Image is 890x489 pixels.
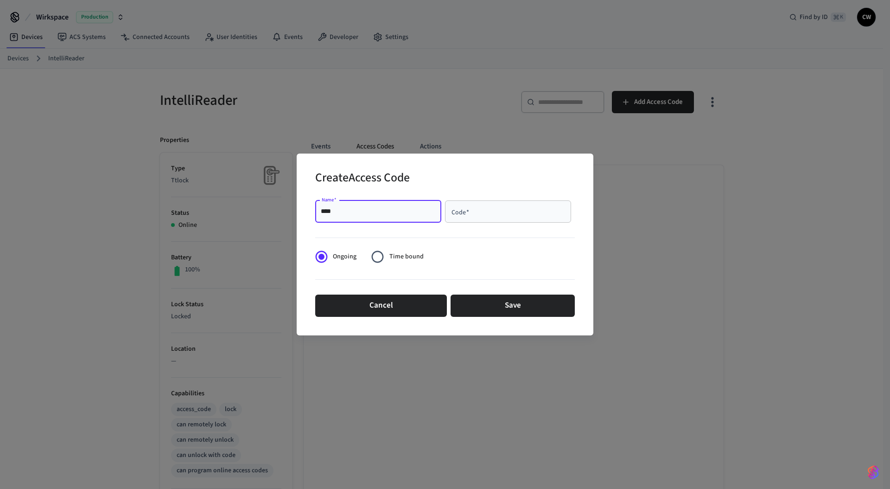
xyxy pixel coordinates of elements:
[451,295,575,317] button: Save
[315,295,447,317] button: Cancel
[389,252,424,262] span: Time bound
[315,165,410,193] h2: Create Access Code
[868,465,879,480] img: SeamLogoGradient.69752ec5.svg
[322,196,337,203] label: Name
[333,252,356,262] span: Ongoing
